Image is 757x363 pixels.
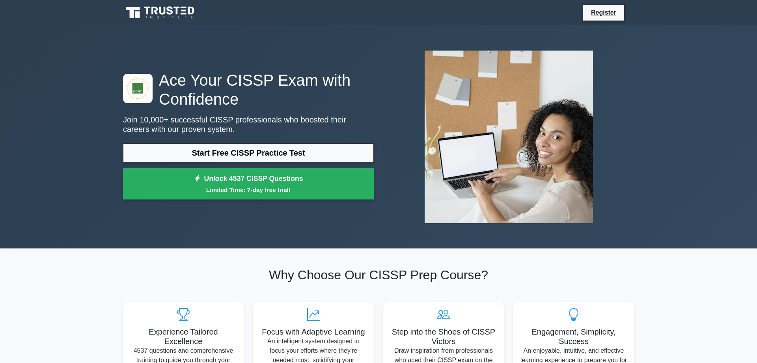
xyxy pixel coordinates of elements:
[123,71,374,109] h1: Ace Your CISSP Exam with Confidence
[259,327,367,337] h5: Focus with Adaptive Learning
[123,168,374,200] a: Unlock 4537 CISSP QuestionsLimited Time: 7-day free trial!
[129,327,237,346] h5: Experience Tailored Excellence
[123,115,374,134] p: Join 10,000+ successful CISSP professionals who boosted their careers with our proven system.
[133,185,364,194] small: Limited Time: 7-day free trial!
[123,143,374,162] a: Start Free CISSP Practice Test
[390,327,498,346] h5: Step into the Shoes of CISSP Victors
[123,267,634,282] h2: Why Choose Our CISSP Prep Course?
[586,8,621,17] a: Register
[520,327,628,346] h5: Engagement, Simplicity, Success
